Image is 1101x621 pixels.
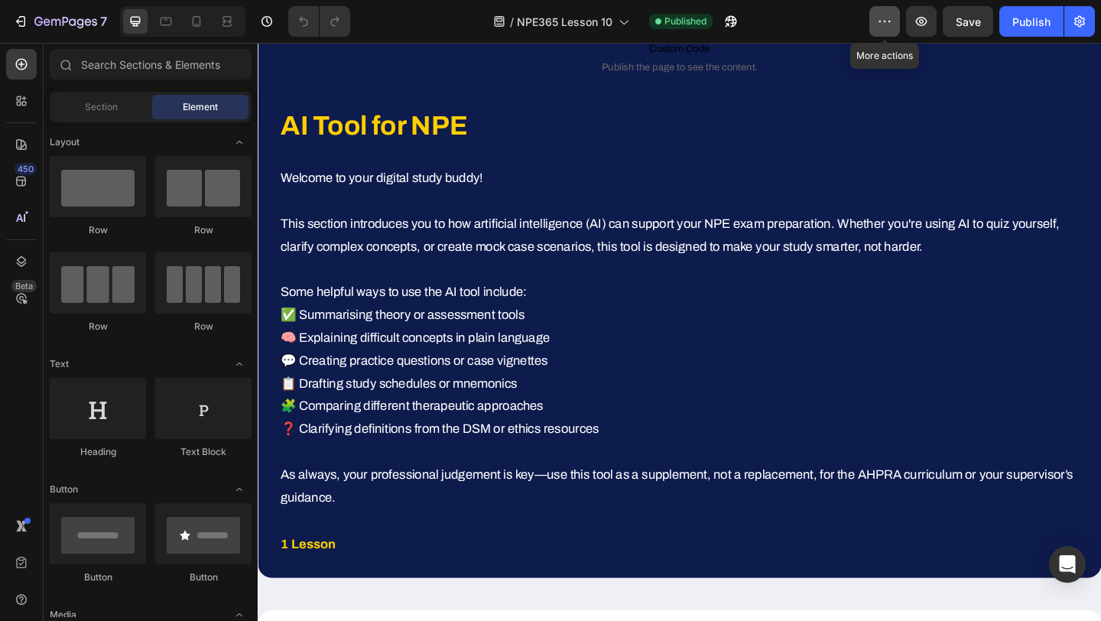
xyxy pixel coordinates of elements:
div: Button [50,571,146,584]
div: Text Block [155,445,252,459]
span: Publish the page to see the content. [23,19,895,34]
div: Undo/Redo [288,6,350,37]
div: Row [50,320,146,333]
span: / [510,14,514,30]
span: NPE365 Lesson 10 [517,14,612,30]
div: Row [155,320,252,333]
iframe: Design area [258,43,1101,621]
div: Row [50,223,146,237]
div: Row [155,223,252,237]
button: 7 [6,6,114,37]
div: Publish [1012,14,1051,30]
div: Button [155,571,252,584]
span: Toggle open [227,352,252,376]
p: Welcome to your digital study buddy! This section introduces you to how artificial intelligence (... [24,135,893,506]
span: Save [956,15,981,28]
button: Save [943,6,993,37]
span: Section [85,100,118,114]
div: 450 [15,163,37,175]
input: Search Sections & Elements [50,49,252,80]
div: Open Intercom Messenger [1049,546,1086,583]
span: Layout [50,135,80,149]
span: Toggle open [227,130,252,154]
strong: AI Tool for NPE [24,74,228,106]
div: Beta [11,280,37,292]
span: Button [50,483,78,496]
span: Toggle open [227,477,252,502]
span: Element [183,100,218,114]
span: Text [50,357,69,371]
button: Publish [999,6,1064,37]
span: Published [664,15,706,28]
p: 7 [100,12,107,31]
div: Heading [50,445,146,459]
strong: 1 Lesson [24,538,85,553]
